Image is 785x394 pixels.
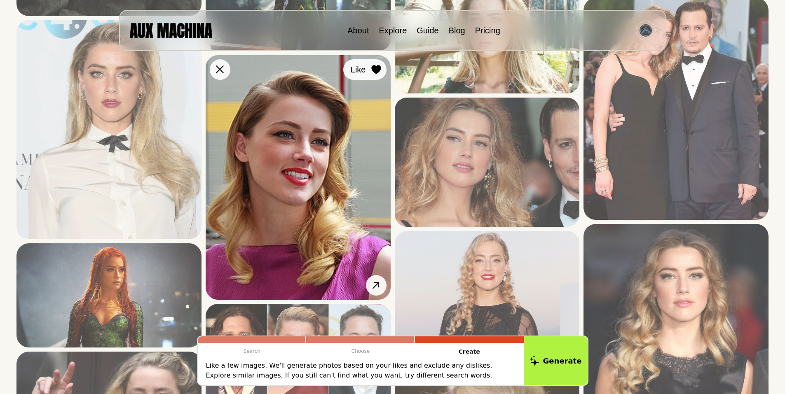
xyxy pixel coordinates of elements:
[395,98,580,227] img: Search result
[415,343,524,361] p: Create
[306,343,415,359] p: Choose
[206,361,516,380] p: Like a few images. We'll generate photos based on your likes and exclude any dislikes. Explore si...
[524,336,588,385] button: Generate
[379,26,407,35] a: Explore
[343,59,387,80] button: Like
[347,26,369,35] a: About
[395,231,580,354] img: Search result
[130,23,212,37] img: AUX MACHINA
[16,243,202,347] img: Search result
[206,55,391,300] img: Search result
[198,343,307,359] p: Search
[640,24,652,37] img: Avatar
[16,20,202,239] img: Search result
[351,63,366,76] span: Like
[417,26,438,35] a: Guide
[449,26,465,35] a: Blog
[475,26,500,35] a: Pricing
